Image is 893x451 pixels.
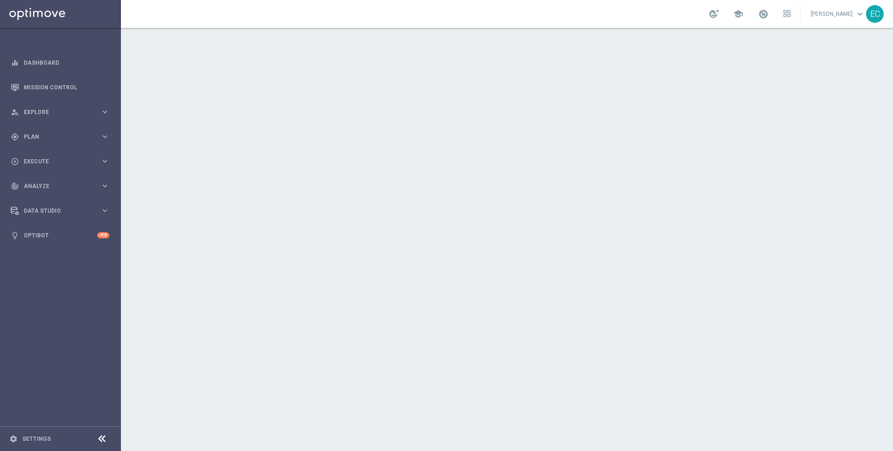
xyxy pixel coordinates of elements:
[11,157,19,166] i: play_circle_outline
[11,133,19,141] i: gps_fixed
[11,59,19,67] i: equalizer
[100,108,109,116] i: keyboard_arrow_right
[11,108,100,116] div: Explore
[11,75,109,100] div: Mission Control
[11,108,19,116] i: person_search
[24,183,100,189] span: Analyze
[11,207,100,215] div: Data Studio
[100,182,109,190] i: keyboard_arrow_right
[11,50,109,75] div: Dashboard
[100,157,109,166] i: keyboard_arrow_right
[10,108,110,116] button: person_search Explore keyboard_arrow_right
[733,9,743,19] span: school
[11,182,100,190] div: Analyze
[10,207,110,215] button: Data Studio keyboard_arrow_right
[11,182,19,190] i: track_changes
[97,232,109,238] div: +10
[9,435,18,443] i: settings
[11,231,19,240] i: lightbulb
[24,134,100,140] span: Plan
[100,132,109,141] i: keyboard_arrow_right
[10,158,110,165] button: play_circle_outline Execute keyboard_arrow_right
[10,133,110,141] button: gps_fixed Plan keyboard_arrow_right
[24,223,97,248] a: Optibot
[11,133,100,141] div: Plan
[24,159,100,164] span: Execute
[24,109,100,115] span: Explore
[855,9,865,19] span: keyboard_arrow_down
[10,59,110,67] button: equalizer Dashboard
[866,5,884,23] div: EC
[22,436,51,442] a: Settings
[10,182,110,190] button: track_changes Analyze keyboard_arrow_right
[11,157,100,166] div: Execute
[24,208,100,214] span: Data Studio
[24,50,109,75] a: Dashboard
[24,75,109,100] a: Mission Control
[100,206,109,215] i: keyboard_arrow_right
[11,223,109,248] div: Optibot
[10,232,110,239] button: lightbulb Optibot +10
[10,84,110,91] button: Mission Control
[810,7,866,21] a: [PERSON_NAME]keyboard_arrow_down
